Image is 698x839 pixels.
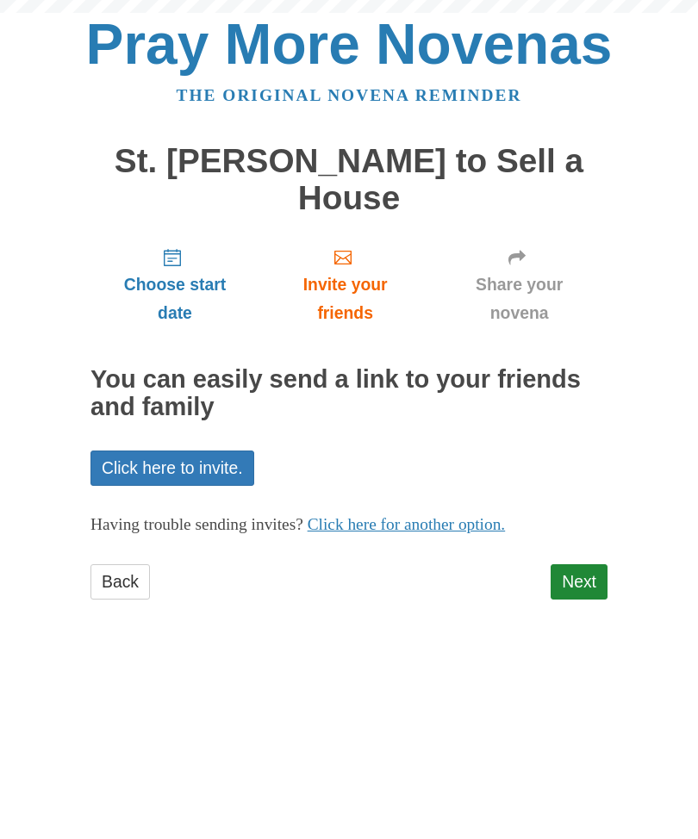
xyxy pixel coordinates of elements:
[90,564,150,600] a: Back
[308,515,506,533] a: Click here for another option.
[90,515,303,533] span: Having trouble sending invites?
[551,564,608,600] a: Next
[277,270,414,327] span: Invite your friends
[90,233,259,336] a: Choose start date
[108,270,242,327] span: Choose start date
[90,366,608,421] h2: You can easily send a link to your friends and family
[448,270,590,327] span: Share your novena
[86,12,613,76] a: Pray More Novenas
[177,86,522,104] a: The original novena reminder
[431,233,608,336] a: Share your novena
[259,233,431,336] a: Invite your friends
[90,451,254,486] a: Click here to invite.
[90,143,608,216] h1: St. [PERSON_NAME] to Sell a House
